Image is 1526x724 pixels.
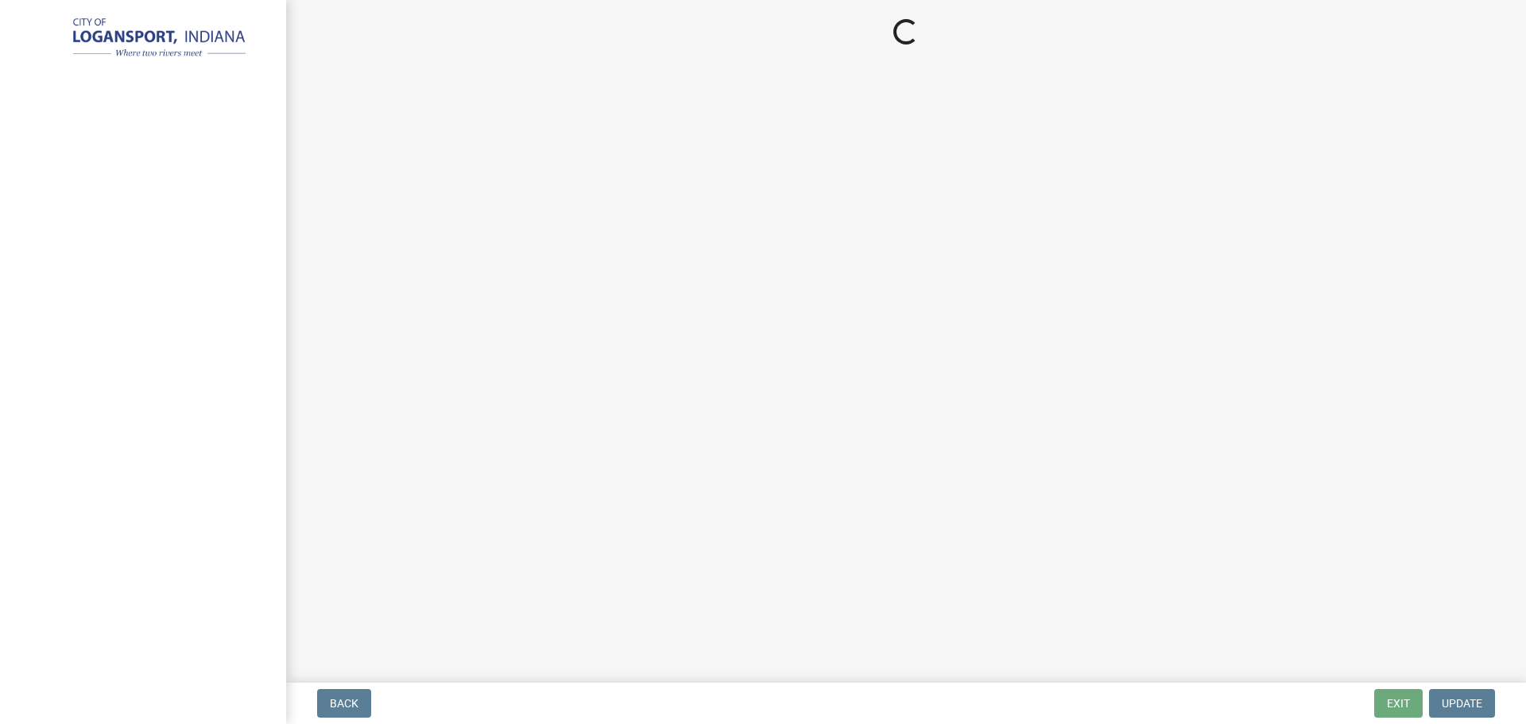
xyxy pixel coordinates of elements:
[1429,689,1495,718] button: Update
[1374,689,1423,718] button: Exit
[317,689,371,718] button: Back
[330,697,358,710] span: Back
[1442,697,1482,710] span: Update
[32,17,261,61] img: City of Logansport, Indiana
